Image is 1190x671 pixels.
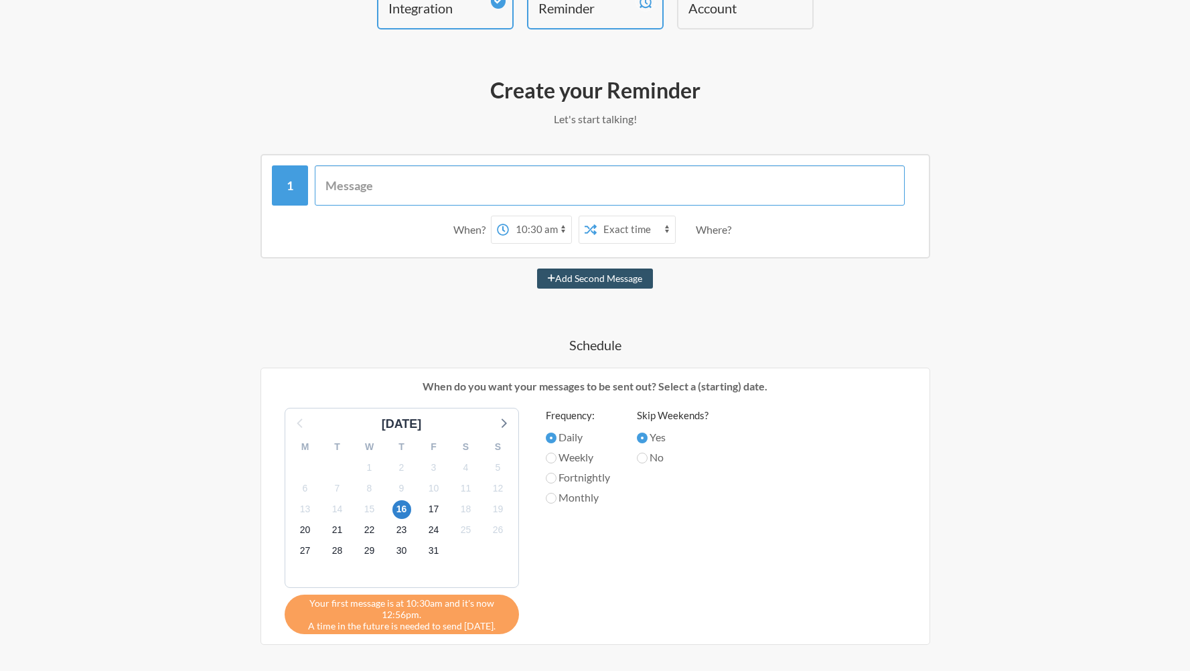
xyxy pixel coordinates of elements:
[392,458,411,477] span: Sunday 2 November 2025
[392,500,411,519] span: Sunday 16 November 2025
[328,479,347,498] span: Friday 7 November 2025
[489,521,508,540] span: Wednesday 26 November 2025
[296,542,315,561] span: Thursday 27 November 2025
[546,429,610,445] label: Daily
[457,479,475,498] span: Tuesday 11 November 2025
[295,597,509,620] span: Your first message is at 10:30am and it's now 12:56pm.
[546,473,556,483] input: Fortnightly
[457,458,475,477] span: Tuesday 4 November 2025
[546,433,556,443] input: Daily
[289,437,321,457] div: M
[546,490,610,506] label: Monthly
[425,542,443,561] span: Monday 1 December 2025
[537,269,653,289] button: Add Second Message
[392,521,411,540] span: Sunday 23 November 2025
[425,458,443,477] span: Monday 3 November 2025
[321,437,354,457] div: T
[296,479,315,498] span: Thursday 6 November 2025
[425,479,443,498] span: Monday 10 November 2025
[453,216,491,244] div: When?
[376,415,427,433] div: [DATE]
[285,595,519,634] div: A time in the future is needed to send [DATE].
[360,479,379,498] span: Saturday 8 November 2025
[425,521,443,540] span: Monday 24 November 2025
[425,500,443,519] span: Monday 17 November 2025
[637,408,709,423] label: Skip Weekends?
[546,449,610,465] label: Weekly
[271,378,919,394] p: When do you want your messages to be sent out? Select a (starting) date.
[392,479,411,498] span: Sunday 9 November 2025
[360,521,379,540] span: Saturday 22 November 2025
[296,500,315,519] span: Thursday 13 November 2025
[315,165,905,206] input: Message
[360,542,379,561] span: Saturday 29 November 2025
[360,458,379,477] span: Saturday 1 November 2025
[328,542,347,561] span: Friday 28 November 2025
[696,216,737,244] div: Where?
[354,437,386,457] div: W
[457,521,475,540] span: Tuesday 25 November 2025
[637,453,648,463] input: No
[418,437,450,457] div: F
[360,500,379,519] span: Saturday 15 November 2025
[482,437,514,457] div: S
[457,500,475,519] span: Tuesday 18 November 2025
[386,437,418,457] div: T
[546,493,556,504] input: Monthly
[450,437,482,457] div: S
[392,542,411,561] span: Sunday 30 November 2025
[328,500,347,519] span: Friday 14 November 2025
[546,453,556,463] input: Weekly
[489,458,508,477] span: Wednesday 5 November 2025
[296,521,315,540] span: Thursday 20 November 2025
[207,111,984,127] p: Let's start talking!
[489,500,508,519] span: Wednesday 19 November 2025
[637,433,648,443] input: Yes
[207,335,984,354] h4: Schedule
[328,521,347,540] span: Friday 21 November 2025
[637,449,709,465] label: No
[637,429,709,445] label: Yes
[546,408,610,423] label: Frequency:
[207,76,984,104] h2: Create your Reminder
[546,469,610,486] label: Fortnightly
[489,479,508,498] span: Wednesday 12 November 2025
